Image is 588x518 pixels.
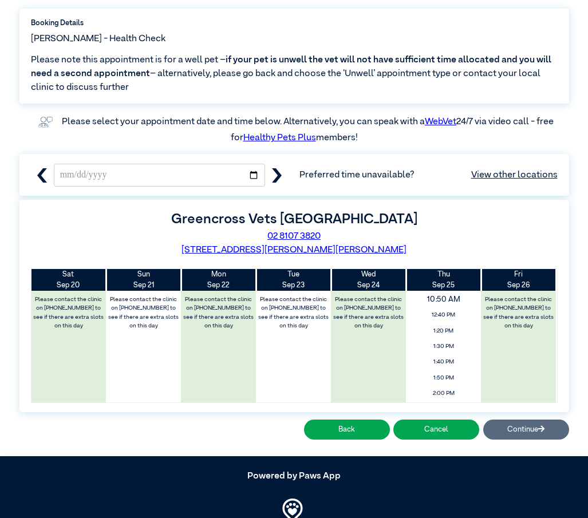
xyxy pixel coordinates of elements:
[304,420,390,440] button: Back
[481,269,556,291] th: Sep 26
[299,168,557,182] span: Preferred time unavailable?
[31,32,165,46] span: [PERSON_NAME] - Health Check
[393,420,479,440] button: Cancel
[171,212,417,226] label: Greencross Vets [GEOGRAPHIC_DATA]
[399,291,488,308] span: 10:50 AM
[62,117,555,143] label: Please select your appointment date and time below. Alternatively, you can speak with a 24/7 via ...
[34,113,56,131] img: vet
[409,340,478,353] span: 1:30 PM
[31,269,106,291] th: Sep 20
[182,293,255,333] label: Please contact the clinic on [PHONE_NUMBER] to see if there are extra slots on this day
[471,168,558,182] a: View other locations
[332,293,405,333] label: Please contact the clinic on [PHONE_NUMBER] to see if there are extra slots on this day
[243,133,316,143] a: Healthy Pets Plus
[181,246,407,255] a: [STREET_ADDRESS][PERSON_NAME][PERSON_NAME]
[409,371,478,385] span: 1:50 PM
[406,269,481,291] th: Sep 25
[31,53,558,94] span: Please note this appointment is for a well pet – – alternatively, please go back and choose the ‘...
[331,269,406,291] th: Sep 24
[267,232,321,241] a: 02 8107 3820
[482,293,555,333] label: Please contact the clinic on [PHONE_NUMBER] to see if there are extra slots on this day
[19,471,569,482] h5: Powered by Paws App
[31,18,558,29] label: Booking Details
[409,309,478,322] span: 12:40 PM
[409,355,478,369] span: 1:40 PM
[257,293,330,333] label: Please contact the clinic on [PHONE_NUMBER] to see if there are extra slots on this day
[107,293,180,333] label: Please contact the clinic on [PHONE_NUMBER] to see if there are extra slots on this day
[32,293,105,333] label: Please contact the clinic on [PHONE_NUMBER] to see if there are extra slots on this day
[425,117,456,126] a: WebVet
[256,269,331,291] th: Sep 23
[409,387,478,400] span: 2:00 PM
[106,269,181,291] th: Sep 21
[409,325,478,338] span: 1:20 PM
[181,269,256,291] th: Sep 22
[31,56,551,78] span: if your pet is unwell the vet will not have sufficient time allocated and you will need a second ...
